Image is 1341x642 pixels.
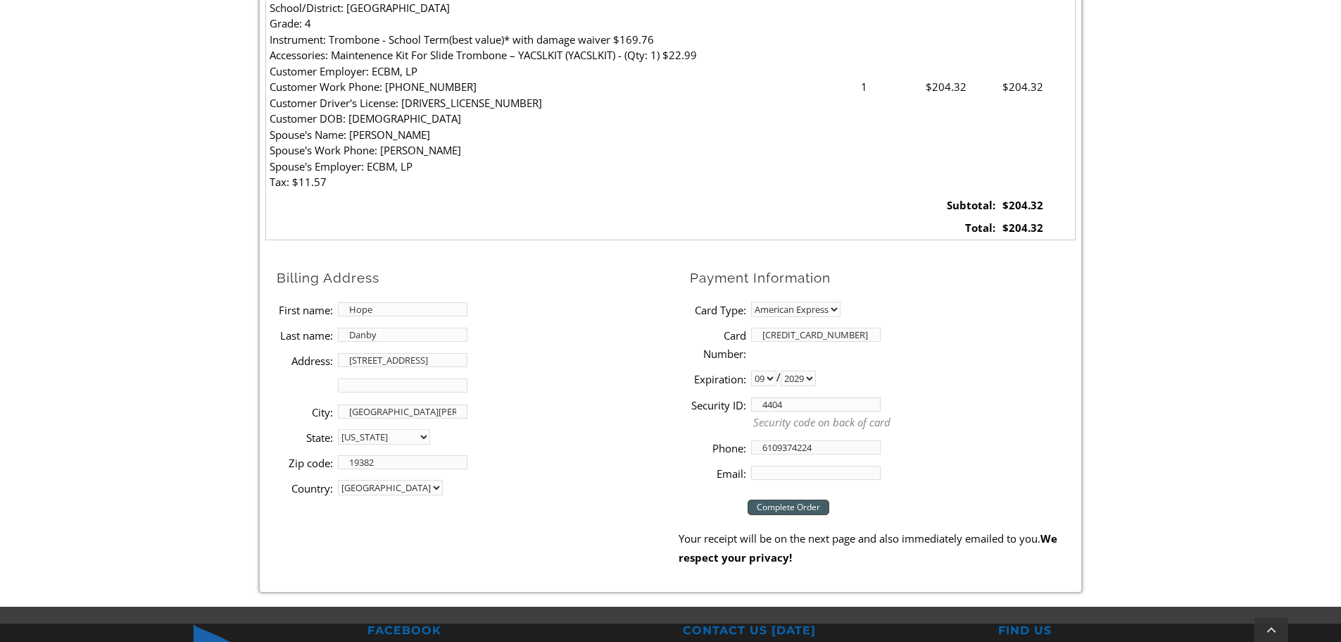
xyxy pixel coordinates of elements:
p: Your receipt will be on the next page and also immediately emailed to you. [679,529,1076,567]
label: Email: [690,464,746,483]
label: Address: [277,352,333,370]
p: Security code on back of card [753,414,1076,431]
label: Card Number: [690,326,746,364]
label: Last name: [277,326,333,345]
label: Security ID: [690,396,746,414]
strong: We respect your privacy! [679,531,1057,564]
label: City: [277,403,333,421]
h2: Payment Information [690,269,1076,287]
label: Phone: [690,439,746,457]
input: Complete Order [748,500,829,515]
h2: Billing Address [277,269,679,287]
h2: CONTACT US [DATE] [683,624,974,638]
select: State billing address [338,429,430,445]
label: Expiration: [690,370,746,388]
td: Total: [922,216,999,240]
label: Country: [277,479,333,498]
label: First name: [277,301,333,319]
td: $204.32 [999,194,1075,217]
td: Subtotal: [922,194,999,217]
li: / [690,366,1076,391]
label: Zip code: [277,454,333,472]
label: State: [277,428,333,447]
td: $204.32 [999,216,1075,240]
h2: FACEBOOK [367,624,658,638]
h2: FIND US [998,624,1289,638]
label: Card Type: [690,301,746,319]
select: country [338,480,443,495]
